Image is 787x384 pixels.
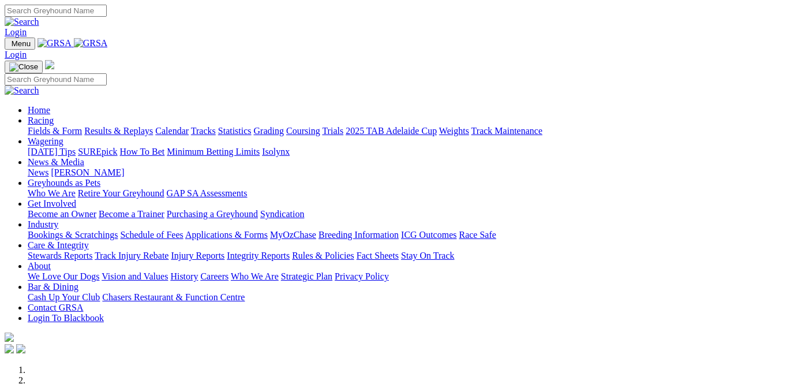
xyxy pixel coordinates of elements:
a: Fact Sheets [357,251,399,260]
a: Track Injury Rebate [95,251,168,260]
a: Who We Are [231,271,279,281]
button: Toggle navigation [5,38,35,50]
a: Home [28,105,50,115]
a: Weights [439,126,469,136]
img: logo-grsa-white.png [45,60,54,69]
div: Industry [28,230,782,240]
img: GRSA [38,38,72,49]
a: Breeding Information [318,230,399,240]
a: Login [5,50,27,59]
a: Syndication [260,209,304,219]
input: Search [5,73,107,85]
a: Wagering [28,136,63,146]
a: Results & Replays [84,126,153,136]
a: Applications & Forms [185,230,268,240]
a: Privacy Policy [335,271,389,281]
a: How To Bet [120,147,165,156]
a: ICG Outcomes [401,230,456,240]
a: Schedule of Fees [120,230,183,240]
a: Vision and Values [102,271,168,281]
a: GAP SA Assessments [167,188,248,198]
a: Coursing [286,126,320,136]
a: Become an Owner [28,209,96,219]
a: SUREpick [78,147,117,156]
span: Menu [12,39,31,48]
img: twitter.svg [16,344,25,353]
a: Login To Blackbook [28,313,104,323]
div: Care & Integrity [28,251,782,261]
a: Racing [28,115,54,125]
a: Careers [200,271,228,281]
a: [PERSON_NAME] [51,167,124,177]
a: Fields & Form [28,126,82,136]
a: Strategic Plan [281,271,332,281]
a: Cash Up Your Club [28,292,100,302]
a: Integrity Reports [227,251,290,260]
a: Race Safe [459,230,496,240]
img: Search [5,85,39,96]
a: Isolynx [262,147,290,156]
div: About [28,271,782,282]
a: Industry [28,219,58,229]
a: Statistics [218,126,252,136]
div: News & Media [28,167,782,178]
a: MyOzChase [270,230,316,240]
img: Search [5,17,39,27]
a: Retire Your Greyhound [78,188,164,198]
a: Bar & Dining [28,282,78,292]
a: [DATE] Tips [28,147,76,156]
div: Bar & Dining [28,292,782,303]
a: Trials [322,126,343,136]
a: Login [5,27,27,37]
a: Care & Integrity [28,240,89,250]
a: Chasers Restaurant & Function Centre [102,292,245,302]
a: Bookings & Scratchings [28,230,118,240]
a: Purchasing a Greyhound [167,209,258,219]
a: About [28,261,51,271]
button: Toggle navigation [5,61,43,73]
img: GRSA [74,38,108,49]
div: Greyhounds as Pets [28,188,782,199]
a: Track Maintenance [471,126,542,136]
a: We Love Our Dogs [28,271,99,281]
img: facebook.svg [5,344,14,353]
a: Calendar [155,126,189,136]
a: Minimum Betting Limits [167,147,260,156]
div: Get Involved [28,209,782,219]
a: Stay On Track [401,251,454,260]
a: Greyhounds as Pets [28,178,100,188]
div: Racing [28,126,782,136]
a: News [28,167,48,177]
a: History [170,271,198,281]
img: logo-grsa-white.png [5,333,14,342]
input: Search [5,5,107,17]
a: Tracks [191,126,216,136]
a: Contact GRSA [28,303,83,312]
a: Get Involved [28,199,76,208]
a: Grading [254,126,284,136]
a: News & Media [28,157,84,167]
a: Rules & Policies [292,251,354,260]
a: Become a Trainer [99,209,164,219]
div: Wagering [28,147,782,157]
a: Who We Are [28,188,76,198]
a: Stewards Reports [28,251,92,260]
a: Injury Reports [171,251,224,260]
a: 2025 TAB Adelaide Cup [346,126,437,136]
img: Close [9,62,38,72]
